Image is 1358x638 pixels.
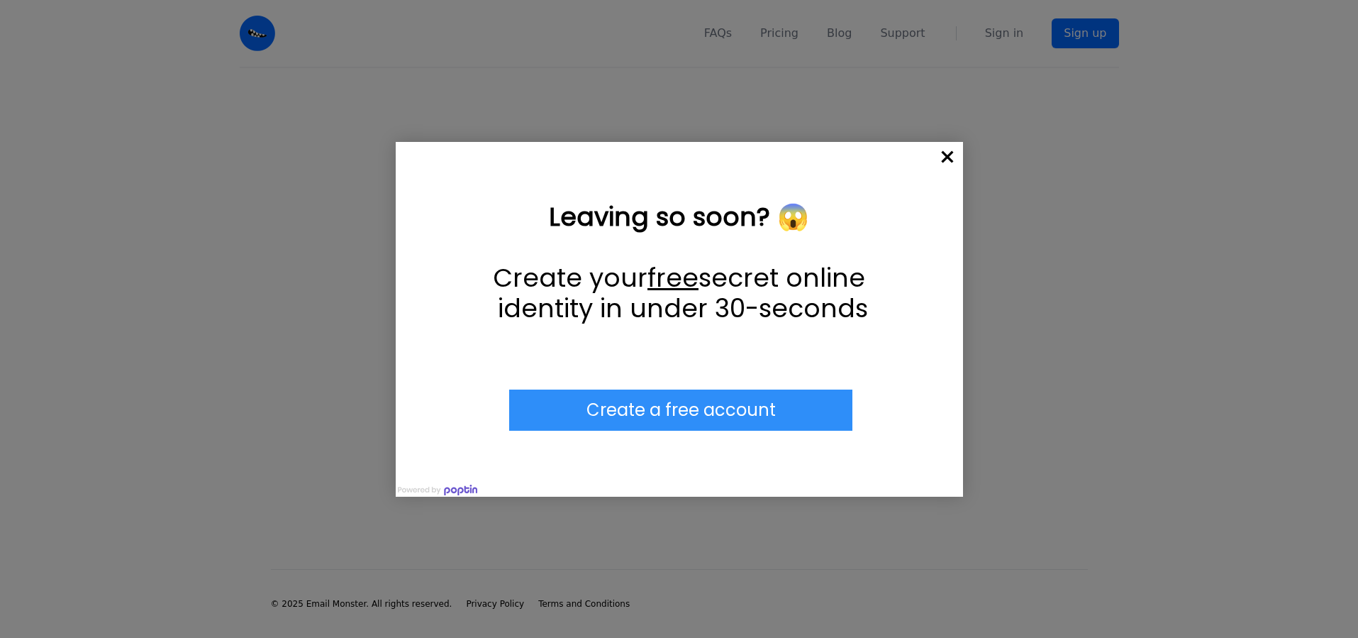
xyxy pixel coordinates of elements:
u: free [647,260,699,296]
div: Submit [509,390,852,431]
strong: Leaving so soon? 😱 [549,199,809,235]
p: Create your secret online identity in under 30-seconds [467,263,892,324]
div: Leaving so soon? 😱 Create your free secret online identity in under 30-seconds [467,202,892,324]
span: × [932,142,963,173]
img: Powered by poptin [396,483,479,497]
div: Close popup [932,142,963,173]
